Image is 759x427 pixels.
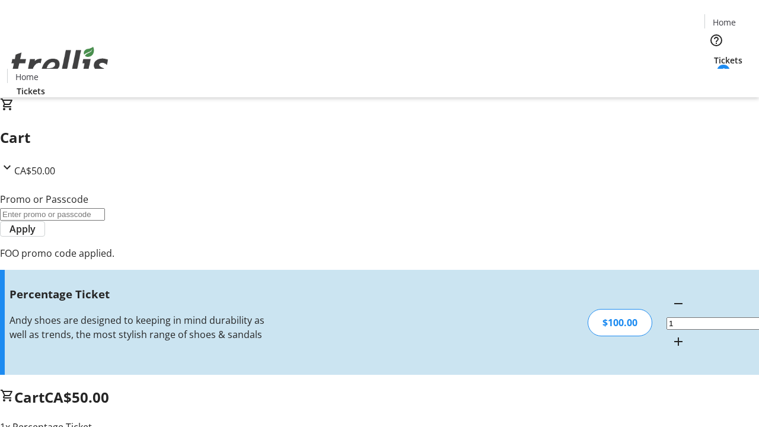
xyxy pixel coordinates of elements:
span: Tickets [17,85,45,97]
a: Home [705,16,743,28]
img: Orient E2E Organization X0JZj5pYMl's Logo [7,34,113,93]
button: Increment by one [666,330,690,353]
div: Andy shoes are designed to keeping in mind durability as well as trends, the most stylish range o... [9,313,269,342]
a: Tickets [704,54,752,66]
button: Help [704,28,728,52]
h3: Percentage Ticket [9,286,269,302]
button: Decrement by one [666,292,690,316]
span: Apply [9,222,36,236]
a: Tickets [7,85,55,97]
span: Home [713,16,736,28]
span: Home [15,71,39,83]
span: CA$50.00 [14,164,55,177]
span: CA$50.00 [44,387,109,407]
div: $100.00 [588,309,652,336]
a: Home [8,71,46,83]
span: Tickets [714,54,742,66]
button: Cart [704,66,728,90]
